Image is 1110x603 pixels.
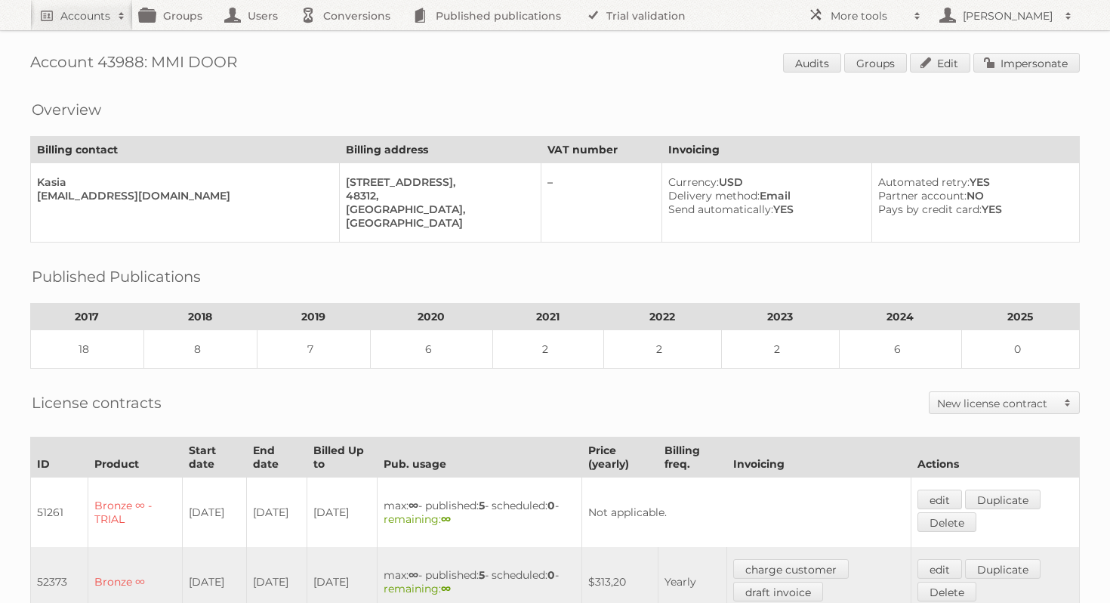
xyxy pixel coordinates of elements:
[973,53,1080,73] a: Impersonate
[581,478,911,548] td: Not applicable.
[32,265,201,288] h2: Published Publications
[182,438,246,478] th: Start date
[733,582,823,601] a: draft invoice
[959,8,1057,23] h2: [PERSON_NAME]
[441,582,451,595] strong: ∞
[917,559,962,579] a: edit
[88,478,183,548] td: Bronze ∞ - TRIAL
[307,438,377,478] th: Billed Up to
[878,175,1067,189] div: YES
[384,582,451,595] span: remaining:
[479,568,485,582] strong: 5
[658,438,727,478] th: Billing freq.
[479,499,485,512] strong: 5
[878,203,1067,216] div: YES
[307,478,377,548] td: [DATE]
[930,392,1079,413] a: New license contract
[370,304,492,330] th: 2020
[441,512,451,526] strong: ∞
[603,304,721,330] th: 2022
[547,499,555,512] strong: 0
[31,330,144,369] td: 18
[246,438,307,478] th: End date
[340,137,541,163] th: Billing address
[878,175,970,189] span: Automated retry:
[961,330,1079,369] td: 0
[346,175,528,189] div: [STREET_ADDRESS],
[878,189,1067,203] div: NO
[492,330,603,369] td: 2
[668,175,719,189] span: Currency:
[370,330,492,369] td: 6
[917,512,976,532] a: Delete
[965,490,1041,509] a: Duplicate
[668,203,773,216] span: Send automatically:
[32,391,162,414] h2: License contracts
[246,478,307,548] td: [DATE]
[917,490,962,509] a: edit
[37,175,327,189] div: Kasia
[377,478,581,548] td: max: - published: - scheduled: -
[143,304,257,330] th: 2018
[31,137,340,163] th: Billing contact
[30,53,1080,76] h1: Account 43988: MMI DOOR
[541,163,661,243] td: –
[257,304,370,330] th: 2019
[541,137,661,163] th: VAT number
[839,304,961,330] th: 2024
[1056,392,1079,413] span: Toggle
[839,330,961,369] td: 6
[346,189,528,203] div: 48312,
[31,304,144,330] th: 2017
[346,203,528,216] div: [GEOGRAPHIC_DATA],
[668,189,859,203] div: Email
[844,53,907,73] a: Groups
[661,137,1079,163] th: Invoicing
[60,8,110,23] h2: Accounts
[910,53,970,73] a: Edit
[384,512,451,526] span: remaining:
[726,438,911,478] th: Invoicing
[878,203,982,216] span: Pays by credit card:
[182,478,246,548] td: [DATE]
[965,559,1041,579] a: Duplicate
[721,330,839,369] td: 2
[409,568,418,582] strong: ∞
[31,438,88,478] th: ID
[547,568,555,582] strong: 0
[31,478,88,548] td: 51261
[733,559,849,579] a: charge customer
[409,499,418,512] strong: ∞
[143,330,257,369] td: 8
[917,582,976,601] a: Delete
[668,189,760,203] span: Delivery method:
[603,330,721,369] td: 2
[88,438,183,478] th: Product
[668,175,859,189] div: USD
[377,438,581,478] th: Pub. usage
[32,98,101,121] h2: Overview
[831,8,906,23] h2: More tools
[961,304,1079,330] th: 2025
[721,304,839,330] th: 2023
[911,438,1079,478] th: Actions
[492,304,603,330] th: 2021
[783,53,841,73] a: Audits
[668,203,859,216] div: YES
[346,216,528,230] div: [GEOGRAPHIC_DATA]
[37,189,327,203] div: [EMAIL_ADDRESS][DOMAIN_NAME]
[878,189,967,203] span: Partner account:
[581,438,658,478] th: Price (yearly)
[937,396,1056,411] h2: New license contract
[257,330,370,369] td: 7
